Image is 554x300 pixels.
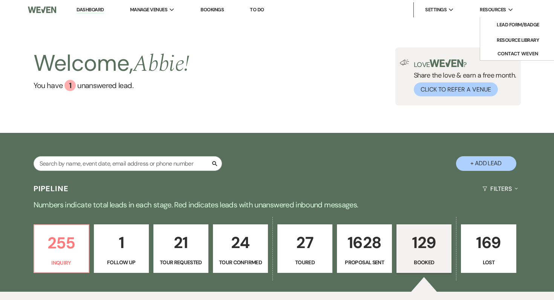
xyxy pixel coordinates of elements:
p: 27 [282,230,328,255]
a: Bookings [200,6,224,13]
img: weven-logo-green.svg [430,59,463,67]
img: Weven Logo [28,2,56,18]
h3: Pipeline [34,183,69,194]
a: You have 1 unanswered lead. [34,80,190,91]
a: 1628Proposal Sent [337,224,392,273]
h2: Welcome, [34,47,190,80]
p: 129 [401,230,447,255]
img: loud-speaker-illustration.svg [400,59,409,65]
a: 255Inquiry [34,224,89,273]
button: Click to Refer a Venue [414,82,498,96]
p: Love ? [414,59,516,68]
li: Lead Form/Badge [484,21,552,29]
p: 21 [158,230,204,255]
a: Dashboard [77,6,104,14]
p: 1 [99,230,144,255]
p: Follow Up [99,258,144,266]
span: Settings [425,6,447,14]
p: Toured [282,258,328,266]
span: Manage Venues [130,6,167,14]
p: 24 [218,230,263,255]
p: Numbers indicate total leads in each stage. Red indicates leads with unanswered inbound messages. [6,199,548,211]
p: Booked [401,258,447,266]
p: Proposal Sent [342,258,387,266]
a: 169Lost [461,224,516,273]
a: To Do [250,6,264,13]
p: Tour Requested [158,258,204,266]
p: 1628 [342,230,387,255]
div: Share the love & earn a free month. [409,59,516,96]
button: Filters [479,179,520,199]
a: 24Tour Confirmed [213,224,268,273]
a: 27Toured [277,224,332,273]
a: 21Tour Requested [153,224,208,273]
div: 1 [64,80,76,91]
span: Resources [480,6,506,14]
p: Inquiry [39,259,84,267]
a: 1Follow Up [94,224,149,273]
p: Tour Confirmed [218,258,263,266]
p: 255 [39,230,84,256]
button: + Add Lead [456,156,516,171]
a: 129Booked [396,224,451,273]
li: Resource Library [484,37,552,44]
p: Lost [466,258,511,266]
p: 169 [466,230,511,255]
span: Abbie ! [133,47,189,81]
input: Search by name, event date, email address or phone number [34,156,222,171]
